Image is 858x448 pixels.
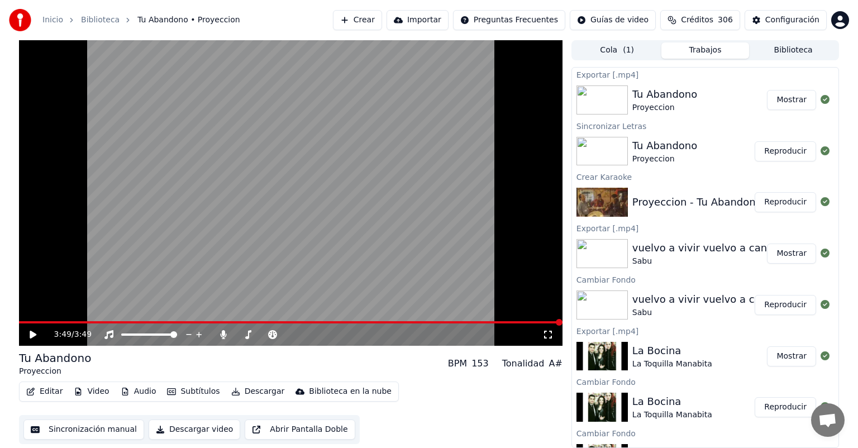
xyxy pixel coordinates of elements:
span: 306 [718,15,733,26]
button: Mostrar [767,90,816,110]
nav: breadcrumb [42,15,240,26]
button: Audio [116,384,161,399]
div: Tu Abandono [632,87,697,102]
button: Mostrar [767,346,816,366]
div: Sabu [632,256,781,267]
button: Reproducir [755,192,816,212]
div: / [54,329,81,340]
a: Chat abierto [811,403,845,437]
button: Editar [22,384,67,399]
div: La Bocina [632,343,712,359]
div: Sabu [632,307,781,318]
button: Reproducir [755,295,816,315]
div: Proyeccion - Tu Abandono [632,194,762,210]
div: Tu Abandono [19,350,91,366]
span: Tu Abandono • Proyeccion [137,15,240,26]
button: Crear [333,10,382,30]
button: Guías de video [570,10,656,30]
button: Video [69,384,113,399]
button: Descargar video [149,420,240,440]
button: Cola [573,42,661,59]
button: Descargar [227,384,289,399]
div: Tonalidad [502,357,545,370]
button: Biblioteca [749,42,837,59]
div: La Bocina [632,394,712,409]
div: Cambiar Fondo [572,426,838,440]
div: Sincronizar Letras [572,119,838,132]
img: youka [9,9,31,31]
button: Abrir Pantalla Doble [245,420,355,440]
a: Inicio [42,15,63,26]
div: vuelvo a vivir vuelvo a cantar [632,240,781,256]
span: Créditos [681,15,713,26]
button: Importar [387,10,449,30]
div: Exportar [.mp4] [572,221,838,235]
div: Proyeccion [19,366,91,377]
button: Reproducir [755,141,816,161]
div: 153 [471,357,489,370]
button: Preguntas Frecuentes [453,10,565,30]
div: Configuración [765,15,819,26]
div: BPM [448,357,467,370]
div: Biblioteca en la nube [309,386,392,397]
div: Cambiar Fondo [572,375,838,388]
button: Créditos306 [660,10,740,30]
div: vuelvo a vivir vuelvo a cantar [632,292,781,307]
div: La Toquilla Manabita [632,359,712,370]
button: Mostrar [767,244,816,264]
span: 3:49 [74,329,92,340]
div: Exportar [.mp4] [572,324,838,337]
div: Tu Abandono [632,138,697,154]
div: Proyeccion [632,154,697,165]
div: Crear Karaoke [572,170,838,183]
span: 3:49 [54,329,71,340]
span: ( 1 ) [623,45,634,56]
button: Reproducir [755,397,816,417]
button: Subtítulos [163,384,224,399]
div: Proyeccion [632,102,697,113]
button: Configuración [745,10,827,30]
div: La Toquilla Manabita [632,409,712,421]
div: A# [549,357,562,370]
button: Sincronización manual [23,420,144,440]
button: Trabajos [661,42,750,59]
a: Biblioteca [81,15,120,26]
div: Cambiar Fondo [572,273,838,286]
div: Exportar [.mp4] [572,68,838,81]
